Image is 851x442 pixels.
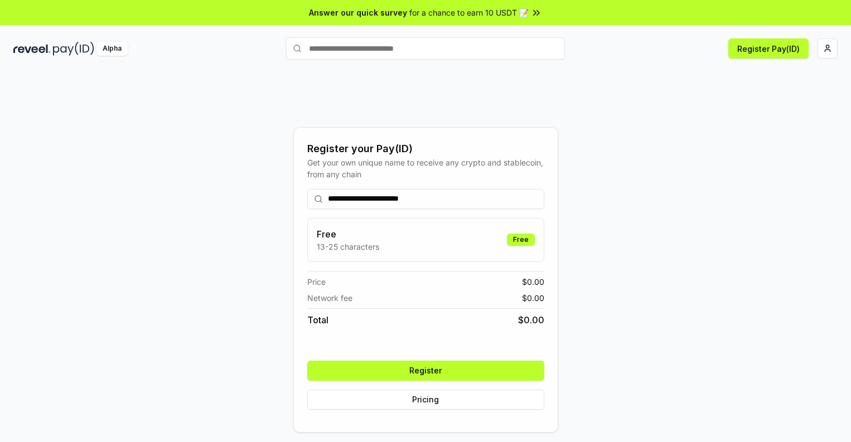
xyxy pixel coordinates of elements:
[317,241,379,252] p: 13-25 characters
[518,313,544,327] span: $ 0.00
[307,292,352,304] span: Network fee
[307,276,326,288] span: Price
[53,42,94,56] img: pay_id
[307,361,544,381] button: Register
[309,7,407,18] span: Answer our quick survey
[307,313,328,327] span: Total
[96,42,128,56] div: Alpha
[13,42,51,56] img: reveel_dark
[307,141,544,157] div: Register your Pay(ID)
[728,38,809,59] button: Register Pay(ID)
[409,7,529,18] span: for a chance to earn 10 USDT 📝
[522,292,544,304] span: $ 0.00
[317,227,379,241] h3: Free
[307,390,544,410] button: Pricing
[522,276,544,288] span: $ 0.00
[507,234,535,246] div: Free
[307,157,544,180] div: Get your own unique name to receive any crypto and stablecoin, from any chain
